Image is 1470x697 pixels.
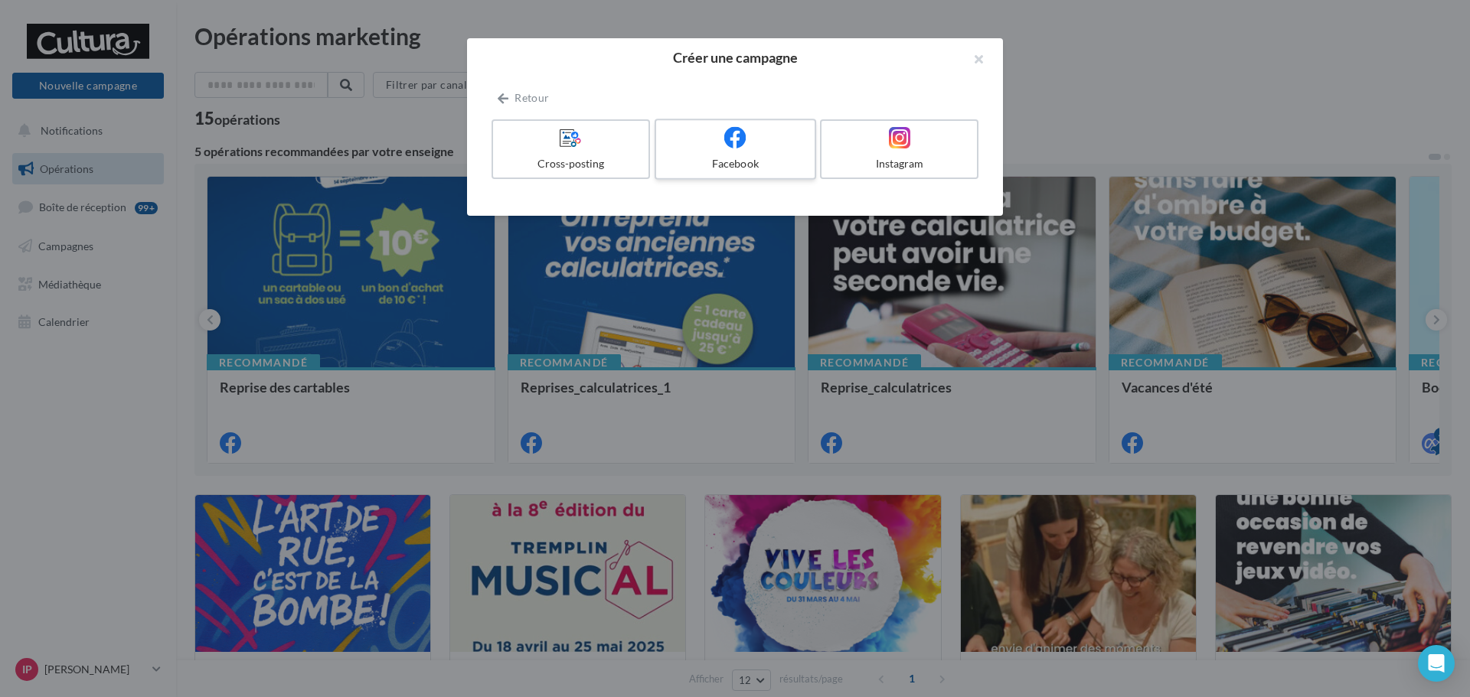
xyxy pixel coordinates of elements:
[1418,645,1455,682] div: Open Intercom Messenger
[492,50,978,64] h2: Créer une campagne
[828,156,971,171] div: Instagram
[499,156,642,171] div: Cross-posting
[492,89,555,107] button: Retour
[662,156,808,171] div: Facebook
